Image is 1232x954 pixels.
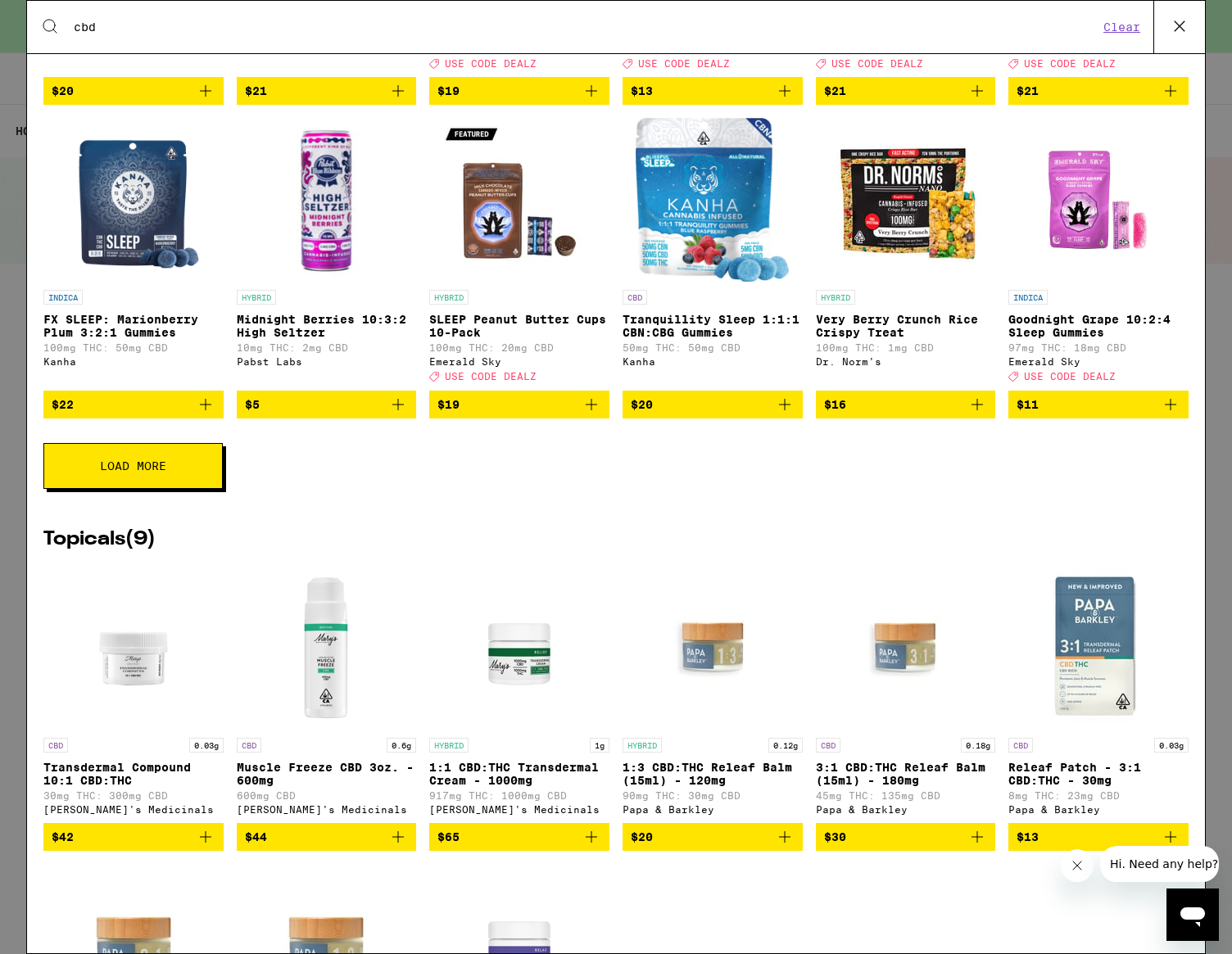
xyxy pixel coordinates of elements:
button: Add to bag [43,391,224,418]
div: [PERSON_NAME]'s Medicinals [237,804,417,815]
p: 45mg THC: 135mg CBD [816,790,996,801]
button: Add to bag [816,391,996,418]
div: Papa & Barkley [623,804,803,815]
p: Releaf Patch - 3:1 CBD:THC - 30mg [1008,761,1189,787]
span: $5 [245,398,260,411]
button: Load More [43,443,223,489]
a: Open page for 1:3 CBD:THC Releaf Balm (15ml) - 120mg from Papa & Barkley [623,566,803,823]
a: Open page for 3:1 CBD:THC Releaf Balm (15ml) - 180mg from Papa & Barkley [816,566,996,823]
p: CBD [43,738,68,753]
p: HYBRID [237,290,276,305]
a: Open page for SLEEP Peanut Butter Cups 10-Pack from Emerald Sky [429,118,609,390]
p: Goodnight Grape 10:2:4 Sleep Gummies [1008,313,1189,339]
span: USE CODE DEALZ [1024,58,1116,69]
button: Add to bag [429,77,609,105]
div: Dr. Norm's [816,356,996,367]
p: 97mg THC: 18mg CBD [1008,342,1189,353]
p: Transdermal Compound 10:1 CBD:THC [43,761,224,787]
p: INDICA [43,290,83,305]
button: Add to bag [237,391,417,418]
a: Open page for Midnight Berries 10:3:2 High Seltzer from Pabst Labs [237,118,417,390]
p: 0.12g [768,738,803,753]
p: 917mg THC: 1000mg CBD [429,790,609,801]
p: 1g [590,738,609,753]
p: HYBRID [429,290,469,305]
button: Add to bag [623,823,803,851]
a: Open page for Releaf Patch - 3:1 CBD:THC - 30mg from Papa & Barkley [1008,566,1189,823]
p: 1:3 CBD:THC Releaf Balm (15ml) - 120mg [623,761,803,787]
p: 3:1 CBD:THC Releaf Balm (15ml) - 180mg [816,761,996,787]
p: CBD [237,738,261,753]
div: Emerald Sky [1008,356,1189,367]
div: [PERSON_NAME]'s Medicinals [43,804,224,815]
span: $42 [52,830,74,843]
img: Mary's Medicinals - Muscle Freeze CBD 3oz. - 600mg [244,566,408,730]
span: $22 [52,398,74,411]
a: Open page for 1:1 CBD:THC Transdermal Cream - 1000mg from Mary's Medicinals [429,566,609,823]
button: Add to bag [623,77,803,105]
button: Add to bag [43,77,224,105]
span: $44 [245,830,267,843]
button: Add to bag [429,391,609,418]
span: USE CODE DEALZ [1024,372,1116,382]
iframe: Message from company [1100,846,1219,882]
div: Pabst Labs [237,356,417,367]
button: Add to bag [1008,823,1189,851]
p: Very Berry Crunch Rice Crispy Treat [816,313,996,339]
div: Kanha [43,356,224,367]
a: Open page for Transdermal Compound 10:1 CBD:THC from Mary's Medicinals [43,566,224,823]
p: CBD [1008,738,1033,753]
a: Open page for Tranquillity Sleep 1:1:1 CBN:CBG Gummies from Kanha [623,118,803,390]
span: $65 [437,830,460,843]
input: Search for products & categories [73,20,1098,34]
span: $13 [1017,830,1039,843]
div: Papa & Barkley [1008,804,1189,815]
span: $11 [1017,398,1039,411]
button: Clear [1098,20,1145,34]
p: 0.03g [189,738,224,753]
p: HYBRID [429,738,469,753]
button: Add to bag [1008,391,1189,418]
a: Open page for Goodnight Grape 10:2:4 Sleep Gummies from Emerald Sky [1008,118,1189,390]
button: Add to bag [623,391,803,418]
p: 10mg THC: 2mg CBD [237,342,417,353]
button: Add to bag [429,823,609,851]
span: $20 [631,830,653,843]
p: 50mg THC: 50mg CBD [623,342,803,353]
img: Dr. Norm's - Very Berry Crunch Rice Crispy Treat [823,118,987,282]
img: Emerald Sky - SLEEP Peanut Butter Cups 10-Pack [437,118,601,282]
div: Kanha [623,356,803,367]
p: HYBRID [623,738,662,753]
span: $19 [437,398,460,411]
div: Emerald Sky [429,356,609,367]
button: Add to bag [237,77,417,105]
p: Muscle Freeze CBD 3oz. - 600mg [237,761,417,787]
p: 90mg THC: 30mg CBD [623,790,803,801]
span: $13 [631,84,653,97]
h2: Topicals ( 9 ) [43,530,1189,549]
p: 100mg THC: 20mg CBD [429,342,609,353]
span: $20 [52,84,74,97]
img: Papa & Barkley - 3:1 CBD:THC Releaf Balm (15ml) - 180mg [823,566,987,730]
img: Mary's Medicinals - Transdermal Compound 10:1 CBD:THC [72,566,195,730]
a: Open page for Muscle Freeze CBD 3oz. - 600mg from Mary's Medicinals [237,566,417,823]
span: $20 [631,398,653,411]
p: 100mg THC: 50mg CBD [43,342,224,353]
img: Kanha - FX SLEEP: Marionberry Plum 3:2:1 Gummies [66,118,202,282]
div: [PERSON_NAME]'s Medicinals [429,804,609,815]
span: $21 [824,84,846,97]
button: Add to bag [237,823,417,851]
div: Papa & Barkley [816,804,996,815]
button: Add to bag [816,77,996,105]
span: $30 [824,830,846,843]
p: 0.18g [961,738,995,753]
a: Open page for FX SLEEP: Marionberry Plum 3:2:1 Gummies from Kanha [43,118,224,390]
img: Papa & Barkley - 1:3 CBD:THC Releaf Balm (15ml) - 120mg [631,566,795,730]
p: SLEEP Peanut Butter Cups 10-Pack [429,313,609,339]
p: 600mg CBD [237,790,417,801]
span: $21 [1017,84,1039,97]
p: 100mg THC: 1mg CBD [816,342,996,353]
img: Pabst Labs - Midnight Berries 10:3:2 High Seltzer [244,118,409,282]
p: 1:1 CBD:THC Transdermal Cream - 1000mg [429,761,609,787]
